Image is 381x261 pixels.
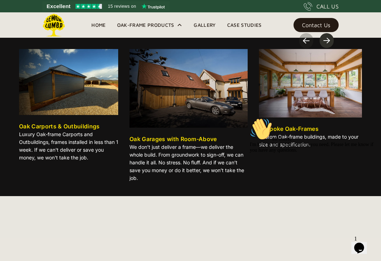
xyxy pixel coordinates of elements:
[129,49,248,185] a: Oak Garages with Room-AboveWe don’t just deliver a frame—we deliver the whole build. From groundw...
[129,135,217,143] div: Oak Garages with Room-Above
[19,49,118,164] a: Oak Carports & OutbuildingsLuxury Oak-frame Carports and Outbuildings, frames installed in less t...
[19,122,100,130] div: Oak Carports & Outbuildings
[42,1,170,11] a: See Lemon Lumba reviews on Trustpilot
[259,49,362,151] a: Bespoke Oak-FramesCustom Oak-frame buildings, made to your size and specification.
[285,33,313,48] div: previous slide
[19,130,118,162] p: Luxury Oak-frame Carports and Outbuildings, frames installed in less than 1 week. If we can't del...
[302,23,330,28] div: Contact Us
[313,30,341,51] div: next slide
[304,2,339,11] a: CALL US
[222,20,267,30] a: Case Studies
[86,20,111,30] a: Home
[3,3,25,25] img: :wave:
[188,20,221,30] a: Gallery
[141,4,165,9] img: Trustpilot logo
[108,2,136,11] span: 15 reviews on
[117,21,174,29] div: Oak-Frame Products
[3,21,127,38] span: Hi There, I'm here to help with anything you need. Please let me know if you have any questions.
[316,2,339,11] div: CALL US
[129,143,248,182] p: We don’t just deliver a frame—we deliver the whole build. From groundwork to sign-off, we can han...
[247,115,374,229] iframe: chat widget
[294,18,339,32] a: Contact Us
[351,233,374,254] iframe: chat widget
[75,4,102,9] img: Trustpilot 4.5 stars
[111,12,188,38] div: Oak-Frame Products
[3,3,130,38] div: 👋Hi There,I'm here to help with anything you need. Please let me know if you have any questions.
[47,2,71,11] span: Excellent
